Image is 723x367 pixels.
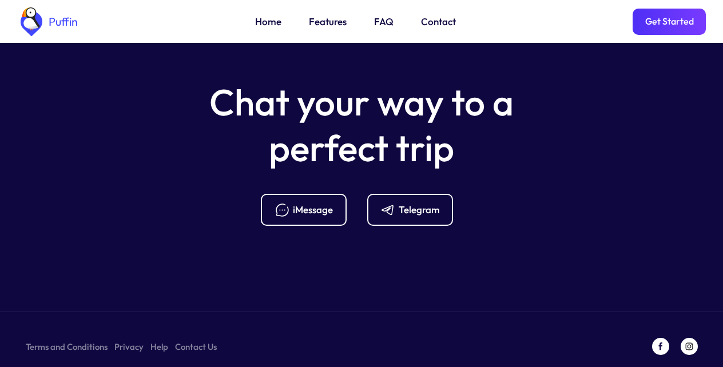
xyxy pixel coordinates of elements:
a: Get Started [633,9,706,35]
a: Home [255,14,281,29]
a: iMessage [261,194,356,226]
a: Telegram [367,194,462,226]
h5: Chat your way to a perfect trip [190,79,533,171]
div: iMessage [293,204,333,216]
a: home [17,7,78,36]
div: Telegram [399,204,440,216]
a: Contact Us [175,340,217,354]
a: Features [309,14,347,29]
a: FAQ [374,14,394,29]
a: Help [150,340,168,354]
a: Terms and Conditions [26,340,108,354]
a: Contact [421,14,456,29]
div: Puffin [46,16,78,27]
a: Privacy [114,340,144,354]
